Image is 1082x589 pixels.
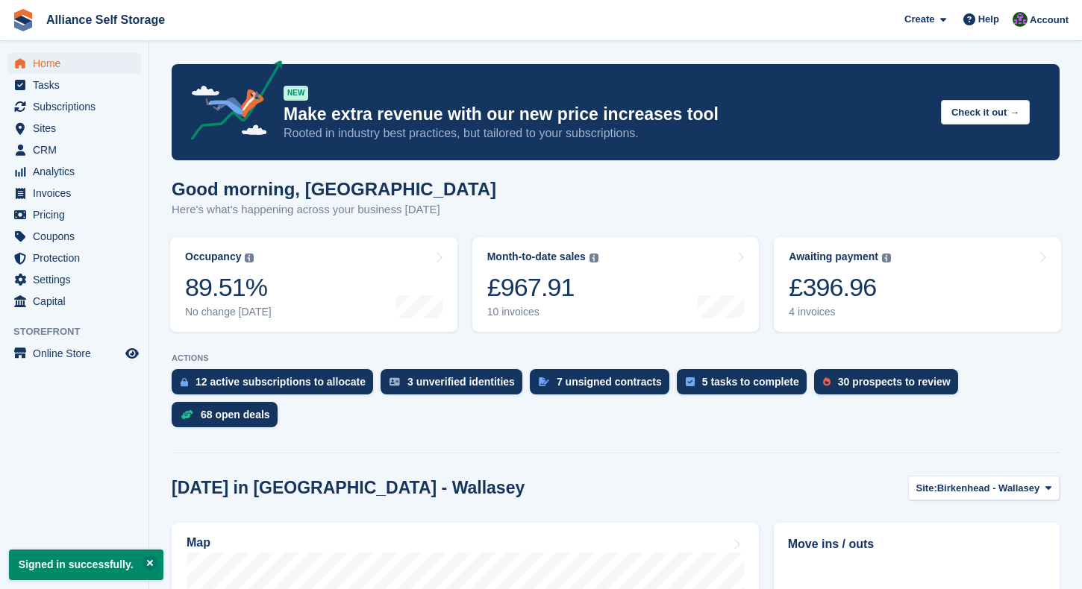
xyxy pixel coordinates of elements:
[33,204,122,225] span: Pricing
[40,7,171,32] a: Alliance Self Storage
[539,377,549,386] img: contract_signature_icon-13c848040528278c33f63329250d36e43548de30e8caae1d1a13099fd9432cc5.svg
[123,344,141,362] a: Preview store
[284,86,308,101] div: NEW
[774,237,1061,332] a: Awaiting payment £396.96 4 invoices
[245,253,254,262] img: icon-info-grey-7440780725fd019a000dd9b08b2336e03edf1995a4989e88bcd33f0948082b44.svg
[33,183,122,204] span: Invoices
[33,53,122,74] span: Home
[9,549,163,580] p: Signed in successfully.
[908,476,1060,500] button: Site: Birkenhead - Wallasey
[7,269,141,290] a: menu
[33,96,122,117] span: Subscriptions
[181,409,193,420] img: deal-1b604bf984904fb50ccaf53a9ad4b4a5d6e5aea283cecdc64d6e3604feb123c2.svg
[916,481,937,496] span: Site:
[1013,12,1028,27] img: Romilly Norton
[33,226,122,247] span: Coupons
[487,272,598,303] div: £967.91
[13,324,148,339] span: Storefront
[702,376,799,388] div: 5 tasks to complete
[686,377,695,386] img: task-75834270c22a3079a89374b754ae025e5fb1db73e45f91037f5363f120a921f8.svg
[33,343,122,364] span: Online Store
[33,161,122,182] span: Analytics
[170,237,457,332] a: Occupancy 89.51% No change [DATE]
[789,251,878,263] div: Awaiting payment
[789,272,891,303] div: £396.96
[172,402,285,435] a: 68 open deals
[978,12,999,27] span: Help
[557,376,662,388] div: 7 unsigned contracts
[33,291,122,312] span: Capital
[284,125,929,142] p: Rooted in industry best practices, but tailored to your subscriptions.
[381,369,530,402] a: 3 unverified identities
[390,377,400,386] img: verify_identity-adf6edd0f0f0b5bbfe63781bf79b02c33cf7c696d77639b501bdc392416b5a36.svg
[937,481,1040,496] span: Birkenhead - Wallasey
[904,12,934,27] span: Create
[487,306,598,318] div: 10 invoices
[7,183,141,204] a: menu
[7,139,141,160] a: menu
[12,9,34,31] img: stora-icon-8386f47178a22dfd0bd8f6a31ec36ba5ce8667c1dd55bd0f319d3a0aa187defe.svg
[33,139,122,160] span: CRM
[814,369,966,402] a: 30 prospects to review
[7,53,141,74] a: menu
[590,253,598,262] img: icon-info-grey-7440780725fd019a000dd9b08b2336e03edf1995a4989e88bcd33f0948082b44.svg
[838,376,951,388] div: 30 prospects to review
[530,369,677,402] a: 7 unsigned contracts
[172,179,496,199] h1: Good morning, [GEOGRAPHIC_DATA]
[941,100,1030,125] button: Check it out →
[407,376,515,388] div: 3 unverified identities
[7,75,141,95] a: menu
[201,409,270,421] div: 68 open deals
[788,535,1045,553] h2: Move ins / outs
[882,253,891,262] img: icon-info-grey-7440780725fd019a000dd9b08b2336e03edf1995a4989e88bcd33f0948082b44.svg
[7,343,141,364] a: menu
[823,377,831,386] img: prospect-51fa495bee0391a8d652442698ab0144808aea92771e9ea1ae160a38d050c398.svg
[33,248,122,268] span: Protection
[33,269,122,290] span: Settings
[7,226,141,247] a: menu
[172,353,1060,363] p: ACTIONS
[284,104,929,125] p: Make extra revenue with our new price increases tool
[185,272,272,303] div: 89.51%
[7,291,141,312] a: menu
[172,478,525,498] h2: [DATE] in [GEOGRAPHIC_DATA] - Wallasey
[178,60,283,145] img: price-adjustments-announcement-icon-8257ccfd72463d97f412b2fc003d46551f7dbcb40ab6d574587a9cd5c0d94...
[7,161,141,182] a: menu
[33,75,122,95] span: Tasks
[7,118,141,139] a: menu
[1030,13,1069,28] span: Account
[487,251,586,263] div: Month-to-date sales
[7,204,141,225] a: menu
[789,306,891,318] div: 4 invoices
[472,237,760,332] a: Month-to-date sales £967.91 10 invoices
[181,377,188,387] img: active_subscription_to_allocate_icon-d502201f5373d7db506a760aba3b589e785aa758c864c3986d89f69b8ff3...
[172,201,496,218] p: Here's what's happening across your business [DATE]
[185,251,241,263] div: Occupancy
[33,118,122,139] span: Sites
[7,96,141,117] a: menu
[7,248,141,268] a: menu
[677,369,814,402] a: 5 tasks to complete
[196,376,366,388] div: 12 active subscriptions to allocate
[185,306,272,318] div: No change [DATE]
[172,369,381,402] a: 12 active subscriptions to allocate
[187,536,210,549] h2: Map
